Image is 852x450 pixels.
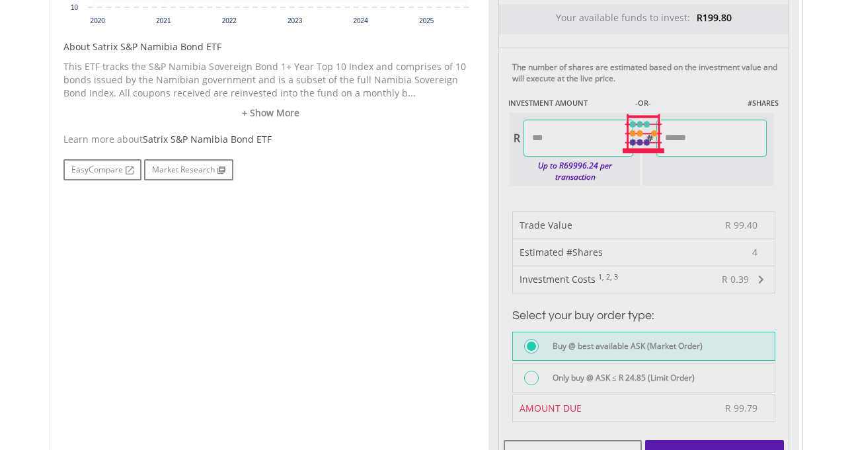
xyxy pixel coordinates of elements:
[143,133,272,145] span: Satrix S&P Namibia Bond ETF
[63,106,479,120] a: + Show More
[63,40,479,54] h5: About Satrix S&P Namibia Bond ETF
[63,60,479,100] p: This ETF tracks the S&P Namibia Sovereign Bond 1+ Year Top 10 Index and comprises of 10 bonds iss...
[70,4,78,11] text: 10
[419,17,434,24] text: 2025
[156,17,171,24] text: 2021
[63,159,141,180] a: EasyCompare
[353,17,368,24] text: 2024
[63,133,479,146] div: Learn more about
[221,17,237,24] text: 2022
[90,17,105,24] text: 2020
[288,17,303,24] text: 2023
[144,159,233,180] a: Market Research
